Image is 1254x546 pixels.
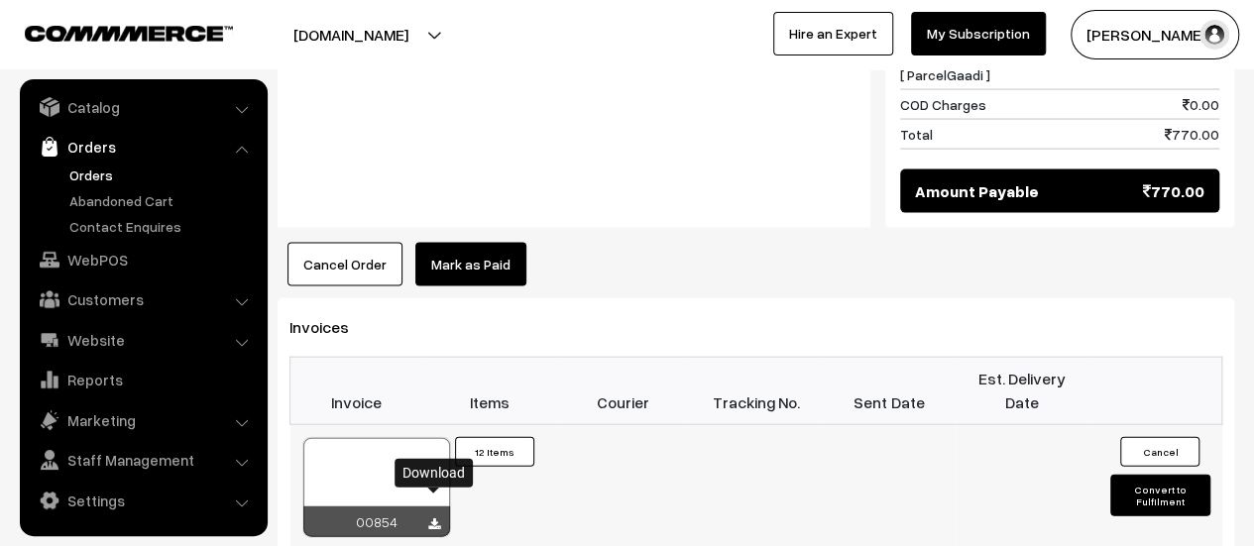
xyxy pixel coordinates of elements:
[25,129,261,164] a: Orders
[303,506,450,537] div: 00854
[25,242,261,277] a: WebPOS
[823,357,956,424] th: Sent Date
[455,437,534,467] button: 12 Items
[25,322,261,358] a: Website
[25,442,261,478] a: Staff Management
[25,89,261,125] a: Catalog
[64,190,261,211] a: Abandoned Cart
[911,12,1046,55] a: My Subscription
[689,357,822,424] th: Tracking No.
[956,357,1088,424] th: Est. Delivery Date
[395,459,473,488] div: Download
[1071,10,1239,59] button: [PERSON_NAME]
[415,243,526,286] a: Mark as Paid
[64,164,261,185] a: Orders
[289,317,373,337] span: Invoices
[915,179,1039,203] span: Amount Payable
[25,362,261,397] a: Reports
[900,94,986,115] span: COD Charges
[25,402,261,438] a: Marketing
[900,124,933,145] span: Total
[423,357,556,424] th: Items
[25,281,261,317] a: Customers
[1183,94,1219,115] span: 0.00
[287,243,402,286] button: Cancel Order
[224,10,478,59] button: [DOMAIN_NAME]
[64,216,261,237] a: Contact Enquires
[25,20,198,44] a: COMMMERCE
[556,357,689,424] th: Courier
[25,483,261,518] a: Settings
[1199,20,1229,50] img: user
[1110,475,1209,516] button: Convert to Fulfilment
[1143,179,1204,203] span: 770.00
[290,357,423,424] th: Invoice
[25,26,233,41] img: COMMMERCE
[773,12,893,55] a: Hire an Expert
[1120,437,1199,467] button: Cancel
[1165,124,1219,145] span: 770.00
